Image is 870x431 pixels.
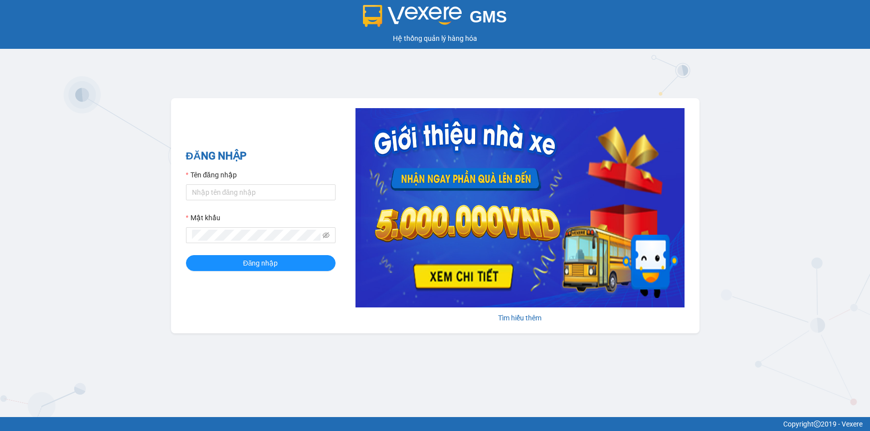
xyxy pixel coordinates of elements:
span: Đăng nhập [243,258,278,269]
div: Copyright 2019 - Vexere [7,419,863,430]
a: GMS [363,15,507,23]
input: Tên đăng nhập [186,184,336,200]
img: banner-0 [355,108,685,307]
span: GMS [470,7,507,26]
span: copyright [814,421,821,428]
div: Hệ thống quản lý hàng hóa [2,33,868,44]
h2: ĐĂNG NHẬP [186,148,336,164]
input: Mật khẩu [192,230,321,241]
div: Tìm hiểu thêm [355,312,685,323]
label: Tên đăng nhập [186,169,237,180]
label: Mật khẩu [186,212,220,223]
img: logo 2 [363,5,462,27]
span: eye-invisible [323,232,330,239]
button: Đăng nhập [186,255,336,271]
